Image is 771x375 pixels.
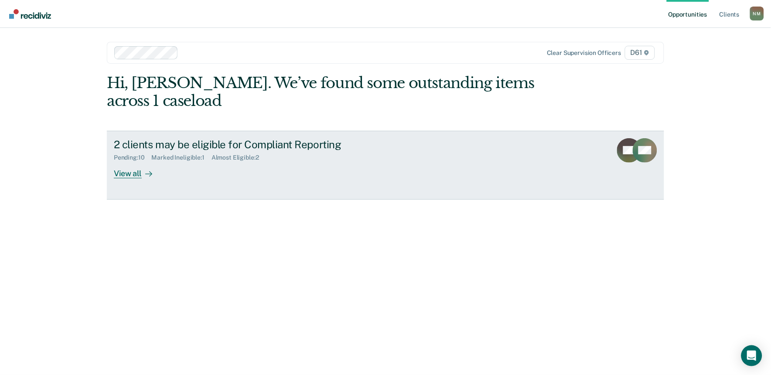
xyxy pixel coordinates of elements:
div: Pending : 10 [114,154,152,161]
div: Clear supervision officers [547,49,621,57]
div: Marked Ineligible : 1 [152,154,212,161]
div: Hi, [PERSON_NAME]. We’ve found some outstanding items across 1 caseload [107,74,553,110]
a: 2 clients may be eligible for Compliant ReportingPending:10Marked Ineligible:1Almost Eligible:2Vi... [107,131,664,200]
div: Open Intercom Messenger [741,345,762,366]
div: N M [750,7,764,20]
img: Recidiviz [9,9,51,19]
div: 2 clients may be eligible for Compliant Reporting [114,138,420,151]
div: View all [114,161,163,178]
span: D61 [625,46,655,60]
div: Almost Eligible : 2 [212,154,266,161]
button: Profile dropdown button [750,7,764,20]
